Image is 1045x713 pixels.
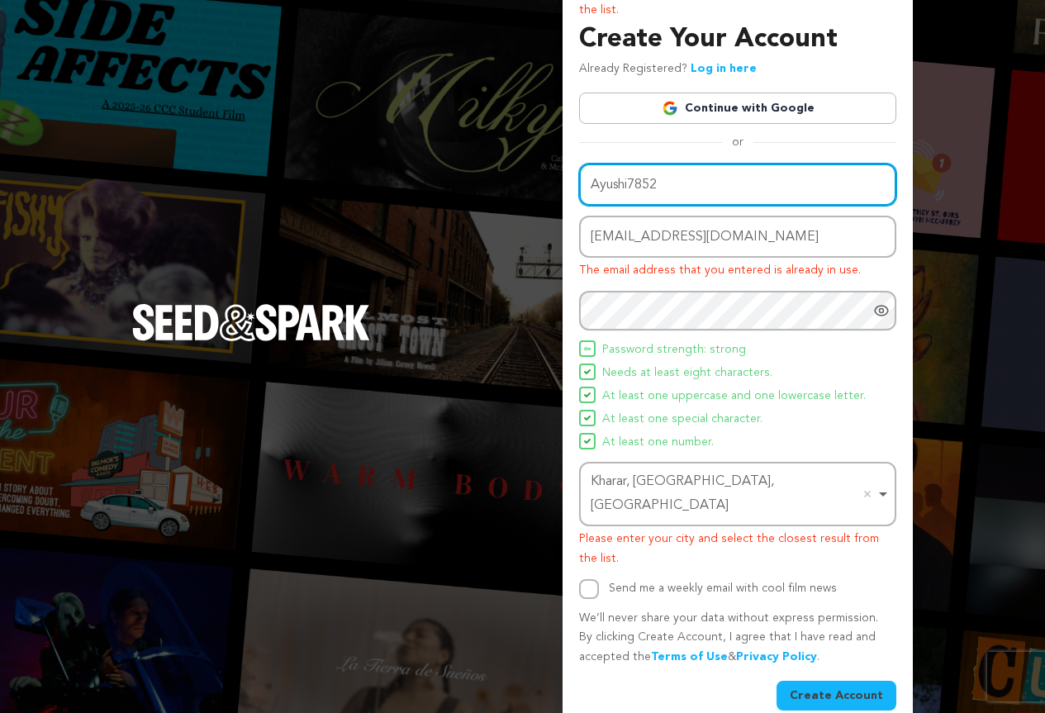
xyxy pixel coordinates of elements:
[584,438,591,444] img: Seed&Spark Icon
[132,304,370,340] img: Seed&Spark Logo
[584,345,591,352] img: Seed&Spark Icon
[579,609,896,668] p: We’ll never share your data without express permission. By clicking Create Account, I agree that ...
[579,530,896,569] p: Please enter your city and select the closest result from the list.
[777,681,896,711] button: Create Account
[584,368,591,375] img: Seed&Spark Icon
[859,486,876,502] button: Remove item: 'ChIJkS6_51XlDzkR03UwQ5tA-w8'
[579,93,896,124] a: Continue with Google
[602,364,772,383] span: Needs at least eight characters.
[584,415,591,421] img: Seed&Spark Icon
[602,433,714,453] span: At least one number.
[736,651,817,663] a: Privacy Policy
[691,63,757,74] a: Log in here
[579,261,896,281] p: The email address that you entered is already in use.
[579,216,896,258] input: Email address
[602,410,762,430] span: At least one special character.
[584,392,591,398] img: Seed&Spark Icon
[579,20,896,59] h3: Create Your Account
[651,651,728,663] a: Terms of Use
[591,470,875,518] div: Kharar, [GEOGRAPHIC_DATA], [GEOGRAPHIC_DATA]
[579,164,896,206] input: Name
[873,302,890,319] a: Show password as plain text. Warning: this will display your password on the screen.
[579,59,757,79] p: Already Registered?
[609,582,837,594] label: Send me a weekly email with cool film news
[662,100,678,116] img: Google logo
[602,387,866,406] span: At least one uppercase and one lowercase letter.
[722,134,753,150] span: or
[132,304,370,373] a: Seed&Spark Homepage
[602,340,746,360] span: Password strength: strong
